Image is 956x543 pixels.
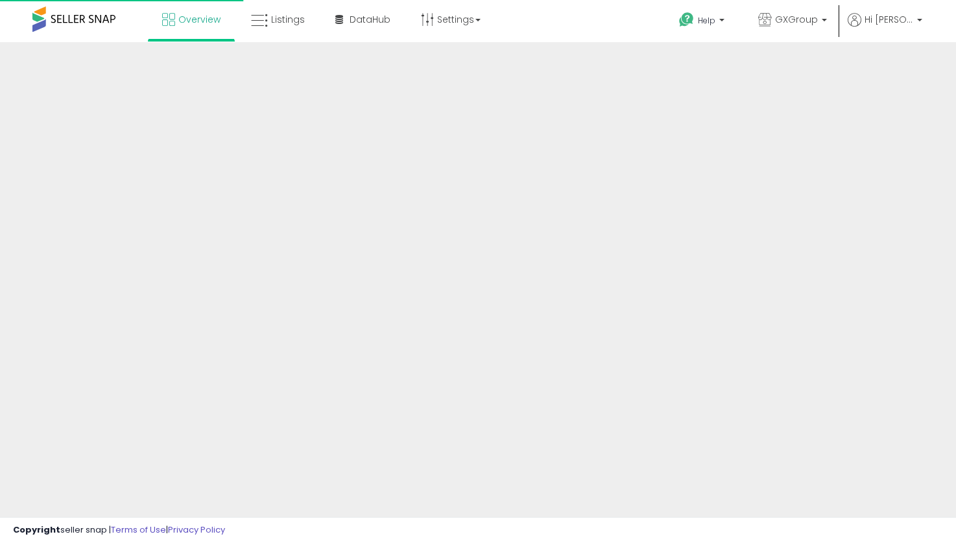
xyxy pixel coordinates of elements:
[111,524,166,536] a: Terms of Use
[669,2,737,42] a: Help
[13,524,225,537] div: seller snap | |
[178,13,221,26] span: Overview
[865,13,913,26] span: Hi [PERSON_NAME]
[168,524,225,536] a: Privacy Policy
[848,13,922,42] a: Hi [PERSON_NAME]
[271,13,305,26] span: Listings
[678,12,695,28] i: Get Help
[13,524,60,536] strong: Copyright
[775,13,818,26] span: GXGroup
[698,15,715,26] span: Help
[350,13,390,26] span: DataHub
